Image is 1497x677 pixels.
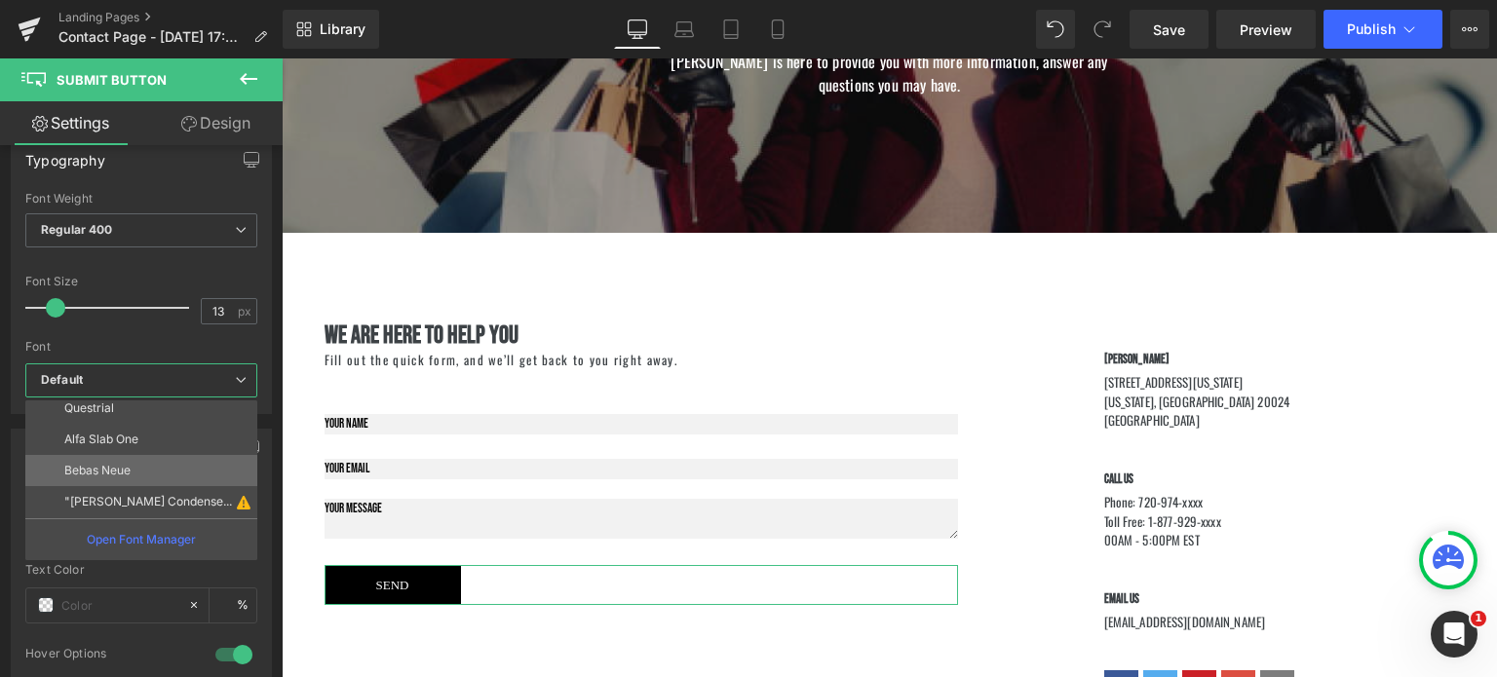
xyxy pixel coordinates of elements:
span: Save [1153,19,1185,40]
b: Regular 400 [41,222,113,237]
div: Font Weight [25,192,257,206]
a: Preview [1216,10,1316,49]
i: Default [41,372,83,389]
button: More [1450,10,1489,49]
a: Landing Pages [58,10,283,25]
span: Submit Button [57,72,167,88]
a: Desktop [614,10,661,49]
p: Open Font Manager [87,531,196,548]
div: Text Color [25,563,257,577]
button: Redo [1083,10,1122,49]
div: % [210,588,256,622]
span: Library [320,20,365,38]
iframe: Intercom live chat [1431,611,1478,658]
input: Color [61,594,178,616]
a: Design [145,101,287,145]
a: Laptop [661,10,708,49]
span: 1 [1471,611,1486,626]
span: px [238,305,254,318]
button: Publish [1324,10,1442,49]
div: Hover Options [25,646,196,666]
a: New Library [283,10,379,49]
button: Undo [1036,10,1075,49]
div: Font [25,340,257,354]
div: Typography [25,141,105,169]
div: Font Size [25,275,257,288]
a: Tablet [708,10,754,49]
a: Mobile [754,10,801,49]
span: Publish [1347,21,1396,37]
span: Preview [1240,19,1292,40]
p: "[PERSON_NAME] Condensed" [64,495,233,508]
p: Alfa Slab One [64,433,138,446]
span: Contact Page - [DATE] 17:28:02 [58,29,246,45]
p: Questrial [64,401,114,415]
p: Bebas Neue [64,464,131,477]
